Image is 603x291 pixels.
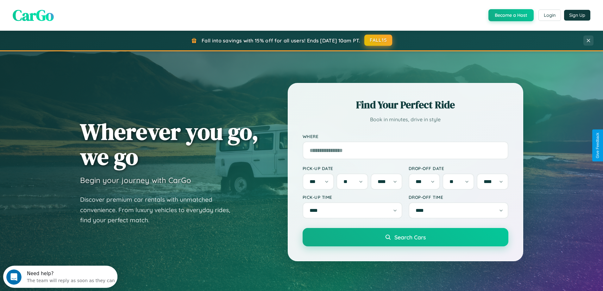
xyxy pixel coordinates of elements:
[303,134,508,139] label: Where
[409,166,508,171] label: Drop-off Date
[538,9,561,21] button: Login
[394,234,426,241] span: Search Cars
[24,10,112,17] div: The team will reply as soon as they can
[80,194,238,225] p: Discover premium car rentals with unmatched convenience. From luxury vehicles to everyday rides, ...
[303,166,402,171] label: Pick-up Date
[303,115,508,124] p: Book in minutes, drive in style
[6,269,22,285] iframe: Intercom live chat
[80,119,259,169] h1: Wherever you go, we go
[3,266,117,288] iframe: Intercom live chat discovery launcher
[303,228,508,246] button: Search Cars
[595,133,600,158] div: Give Feedback
[3,3,118,20] div: Open Intercom Messenger
[364,35,392,46] button: FALL15
[488,9,534,21] button: Become a Host
[303,98,508,112] h2: Find Your Perfect Ride
[409,194,508,200] label: Drop-off Time
[303,194,402,200] label: Pick-up Time
[202,37,360,44] span: Fall into savings with 15% off for all users! Ends [DATE] 10am PT.
[564,10,590,21] button: Sign Up
[80,175,191,185] h3: Begin your journey with CarGo
[13,5,54,26] span: CarGo
[24,5,112,10] div: Need help?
